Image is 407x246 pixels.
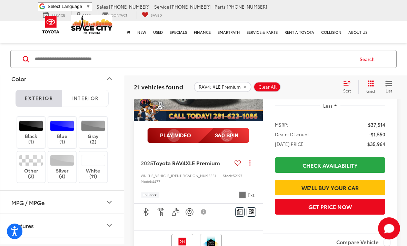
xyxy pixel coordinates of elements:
[137,11,167,19] a: My Saved Vehicles
[111,12,127,18] span: Contact
[345,21,371,43] a: About Us
[380,80,397,94] button: List View
[323,102,332,109] span: Less
[235,207,245,217] button: Comments
[249,160,250,166] span: dropdown dots
[142,208,151,216] img: Bluetooth®
[0,214,125,237] button: FeaturesFeatures
[227,3,267,10] span: [PHONE_NUMBER]
[48,120,76,145] label: Blue (1)
[51,12,65,18] span: Service
[343,88,351,94] span: Sort
[214,21,243,43] a: SmartPath
[237,209,242,215] img: Comments
[79,155,107,179] label: White (11)
[105,74,113,82] div: Color
[141,159,232,167] a: 2025Toyota RAV4XLE Premium
[97,11,132,19] a: Contact
[378,217,400,239] button: Toggle Chat Window
[186,159,220,167] span: XLE Premium
[318,21,345,43] a: Collision
[11,222,34,229] div: Features
[97,3,108,10] span: Sales
[17,120,45,145] label: Black (1)
[194,82,251,92] button: remove RAV4: XLE%20Premium
[258,84,277,90] span: Clear All
[141,173,148,178] span: VIN:
[368,121,385,128] span: $37,514
[166,21,190,43] a: Specials
[141,159,153,167] span: 2025
[336,239,390,246] label: Compare Vehicle
[0,67,125,90] button: ColorColor
[86,4,90,9] span: ▼
[249,209,254,215] i: Window Sticker
[248,192,256,198] span: Ext.
[152,179,160,184] span: 4477
[17,155,45,179] label: Other (2)
[366,88,375,94] span: Grid
[150,21,166,43] a: Used
[199,84,241,90] span: RAV4: XLE Premium
[71,11,96,19] a: Map
[105,198,113,206] div: MPG / MPGe
[254,82,281,92] button: Clear All
[171,208,180,216] img: Keyless Entry
[281,21,318,43] a: Rent a Toyota
[109,3,150,10] span: [PHONE_NUMBER]
[378,217,400,239] svg: Start Chat
[275,199,385,214] button: Get Price Now
[170,3,211,10] span: [PHONE_NUMBER]
[385,88,392,94] span: List
[275,140,304,147] span: [DATE] PRICE
[148,173,216,178] span: [US_VEHICLE_IDENTIFICATION_NUMBER]
[358,80,380,94] button: Grid View
[320,99,340,112] button: Less
[151,12,162,18] span: Saved
[0,191,125,214] button: MPG / MPGeMPG / MPGe
[48,4,90,9] a: Select Language​
[233,173,242,178] span: 52197
[134,82,183,91] span: 21 vehicles found
[48,155,76,179] label: Silver (4)
[71,15,112,34] img: Space City Toyota
[153,159,186,167] span: Toyota RAV4
[198,205,210,219] button: View Disclaimer
[340,80,358,94] button: Select sort value
[34,51,353,67] input: Search by Make, Model, or Keyword
[244,157,256,169] button: Actions
[83,12,91,18] span: Map
[154,3,169,10] span: Service
[123,21,134,43] a: Home
[190,21,214,43] a: Finance
[11,199,44,206] div: MPG / MPGe
[79,120,107,145] label: Gray (2)
[275,131,309,138] span: Dealer Discount
[353,50,385,68] button: Search
[71,95,99,101] span: Interior
[223,173,233,178] span: Stock:
[185,208,194,216] img: Keyless Ignition System
[38,11,70,19] a: Service
[143,193,157,197] span: In Stock
[215,3,226,10] span: Parts
[48,4,82,9] span: Select Language
[275,121,288,128] span: MSRP:
[239,191,246,198] span: Silver Sky Metallic
[157,208,165,216] img: Remote Start
[134,21,150,43] a: New
[11,75,26,82] div: Color
[369,131,385,138] span: -$1,550
[247,207,256,217] button: Window Sticker
[38,13,64,36] img: Toyota
[105,221,113,229] div: Features
[367,140,385,147] span: $35,964
[141,179,152,184] span: Model:
[275,180,385,195] a: We'll Buy Your Car
[243,21,281,43] a: Service & Parts
[275,157,385,173] a: Check Availability
[147,128,249,143] img: full motion video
